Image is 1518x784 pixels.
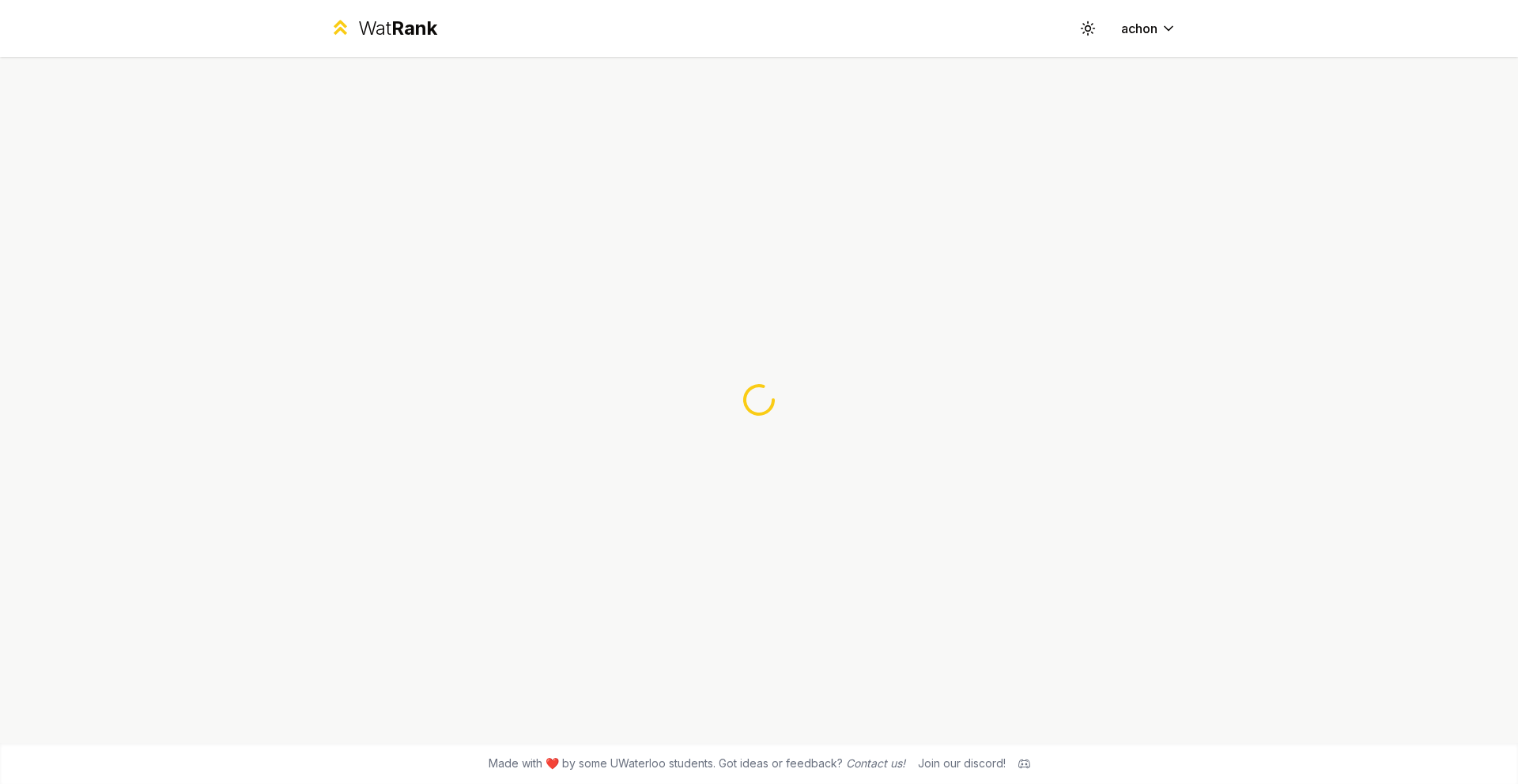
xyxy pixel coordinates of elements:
[489,756,905,771] span: Made with ❤️ by some UWaterloo students. Got ideas or feedback?
[391,17,437,40] span: Rank
[846,756,905,770] a: Contact us!
[1108,14,1189,43] button: achon
[1121,19,1157,38] span: achon
[358,16,437,41] div: Wat
[329,16,437,41] a: WatRank
[918,756,1006,771] div: Join our discord!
